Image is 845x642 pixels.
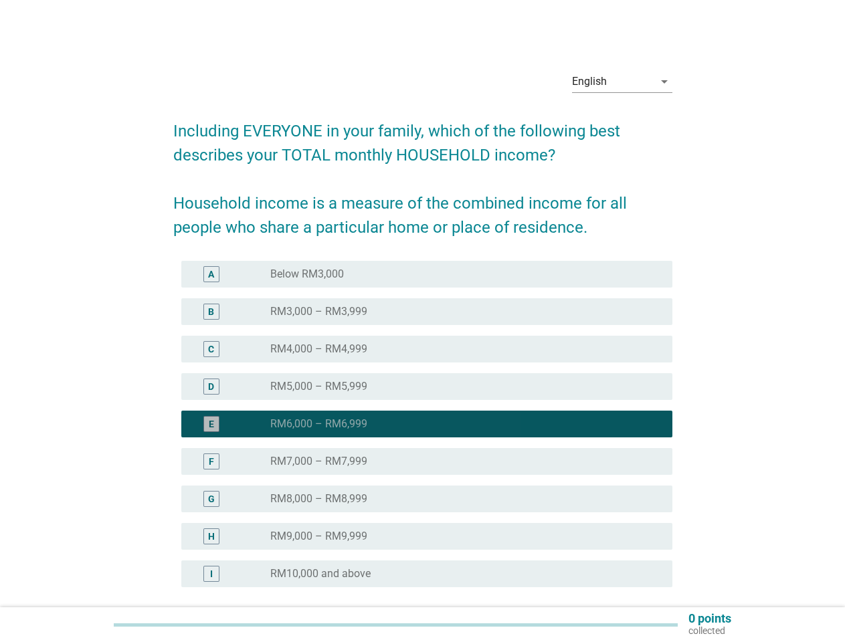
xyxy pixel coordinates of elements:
div: F [209,455,214,469]
div: G [208,492,215,506]
label: RM4,000 – RM4,999 [270,342,367,356]
i: arrow_drop_down [656,74,672,90]
label: RM8,000 – RM8,999 [270,492,367,506]
label: RM10,000 and above [270,567,371,580]
div: English [572,76,607,88]
h2: Including EVERYONE in your family, which of the following best describes your TOTAL monthly HOUSE... [173,106,672,239]
label: RM3,000 – RM3,999 [270,305,367,318]
label: RM5,000 – RM5,999 [270,380,367,393]
label: RM7,000 – RM7,999 [270,455,367,468]
label: RM9,000 – RM9,999 [270,530,367,543]
label: Below RM3,000 [270,267,344,281]
div: D [208,380,214,394]
p: 0 points [688,613,731,625]
div: C [208,342,214,356]
div: B [208,305,214,319]
div: A [208,267,214,282]
div: E [209,417,214,431]
div: H [208,530,215,544]
label: RM6,000 – RM6,999 [270,417,367,431]
p: collected [688,625,731,637]
div: I [210,567,213,581]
